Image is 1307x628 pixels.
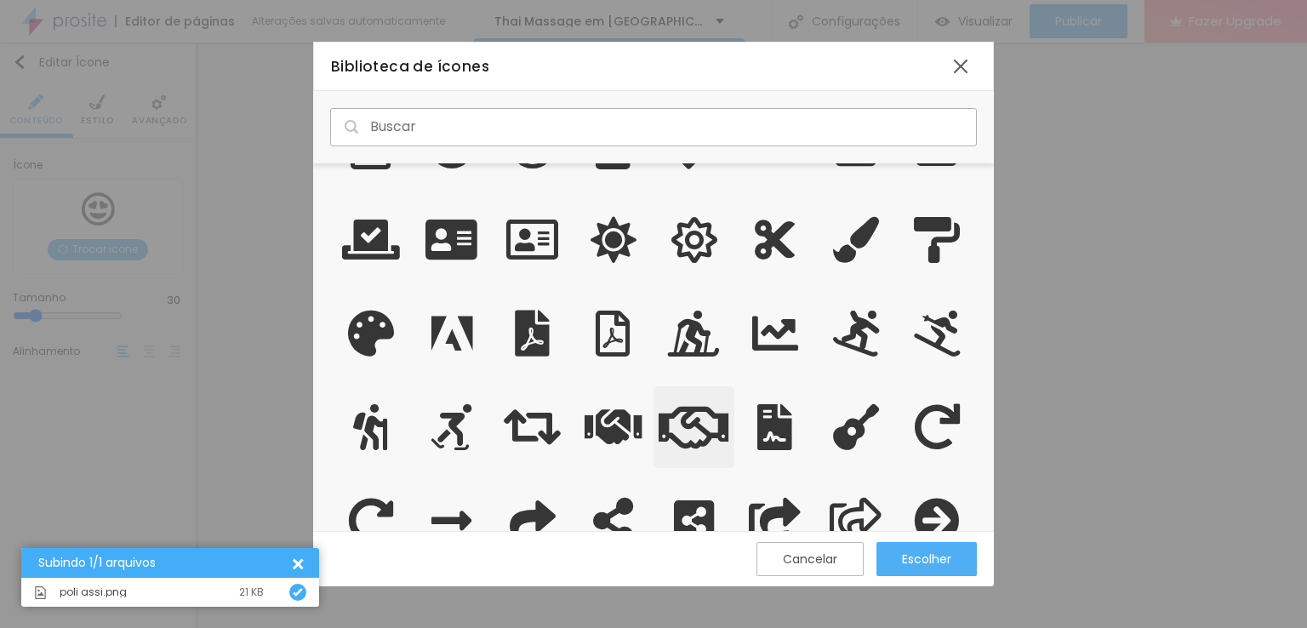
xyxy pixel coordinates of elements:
img: Icone [345,120,358,134]
img: Icone [293,587,303,597]
div: Cancelar [783,552,837,566]
div: 21 KB [239,587,264,597]
span: poli assi.png [60,587,127,597]
button: Escolher [876,542,977,576]
input: Buscar [330,108,977,146]
div: Escolher [902,552,951,566]
img: Icone [34,586,47,599]
div: Biblioteca de ícones [331,55,945,77]
button: Cancelar [756,542,864,576]
div: Subindo 1/1 arquivos [38,557,289,569]
div: grid [313,163,994,531]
